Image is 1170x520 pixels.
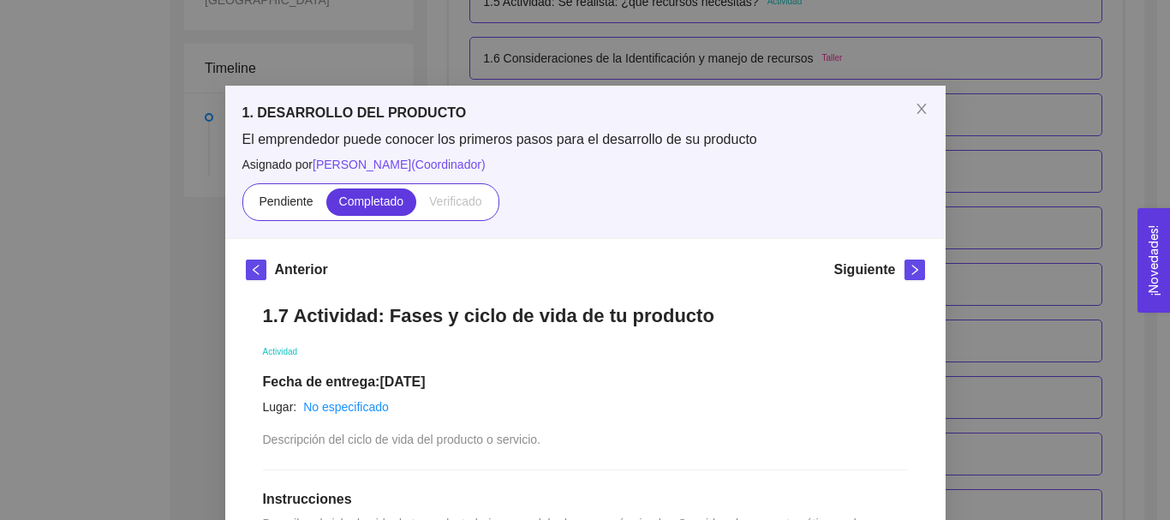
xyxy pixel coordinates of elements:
h5: Anterior [275,260,328,280]
button: right [904,260,925,280]
span: right [905,264,924,276]
span: Asignado por [242,155,928,174]
h5: 1. DESARROLLO DEL PRODUCTO [242,103,928,123]
h1: Fecha de entrega: [DATE] [263,374,908,391]
span: Completado [339,194,404,208]
span: Actividad [263,347,298,356]
button: Close [898,86,946,134]
span: El emprendedor puede conocer los primeros pasos para el desarrollo de su producto [242,130,928,149]
span: Descripción del ciclo de vida del producto o servicio. [263,433,541,446]
h1: Instrucciones [263,491,908,508]
span: [PERSON_NAME] ( Coordinador ) [313,158,486,171]
span: Pendiente [259,194,313,208]
button: Open Feedback Widget [1137,208,1170,313]
a: No especificado [303,400,389,414]
span: close [915,102,928,116]
button: left [246,260,266,280]
span: Verificado [429,194,481,208]
article: Lugar: [263,397,297,416]
h1: 1.7 Actividad: Fases y ciclo de vida de tu producto [263,304,908,327]
h5: Siguiente [833,260,895,280]
span: left [247,264,266,276]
